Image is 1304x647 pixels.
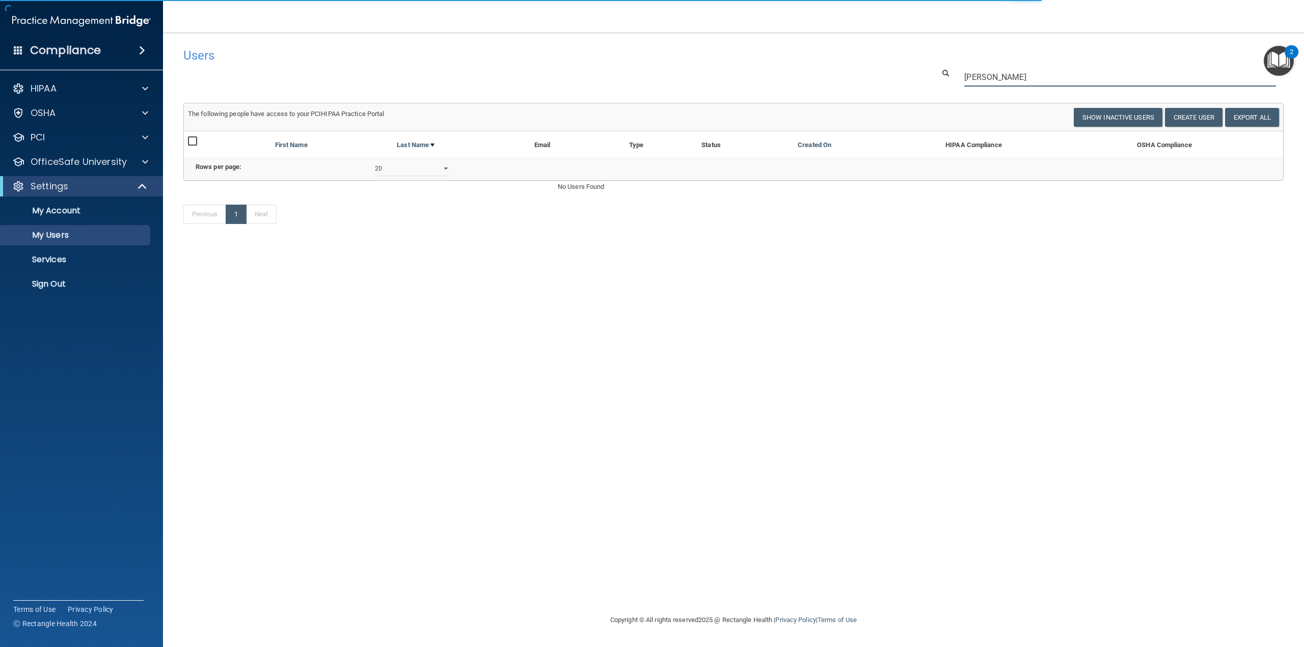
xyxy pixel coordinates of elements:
[775,616,816,624] a: Privacy Policy
[603,131,670,156] th: Type
[12,82,148,95] a: HIPAA
[226,205,247,224] a: 1
[68,604,114,614] a: Privacy Policy
[1290,52,1293,65] div: 2
[964,68,1276,87] input: Search
[818,616,857,624] a: Terms of Use
[1070,131,1259,156] th: OSHA Compliance
[12,107,148,119] a: OSHA
[31,82,57,95] p: HIPAA
[246,205,277,224] a: Next
[1225,108,1279,127] a: Export All
[12,156,148,168] a: OfficeSafe University
[30,43,101,58] h4: Compliance
[877,131,1070,156] th: HIPAA Compliance
[7,279,146,289] p: Sign Out
[548,604,919,636] div: Copyright © All rights reserved 2025 @ Rectangle Health | |
[550,181,917,193] div: No Users Found
[13,618,97,629] span: Ⓒ Rectangle Health 2024
[12,131,148,144] a: PCI
[196,163,241,171] b: Rows per page:
[798,139,831,151] a: Created On
[1264,46,1294,76] button: Open Resource Center, 2 new notifications
[31,180,68,192] p: Settings
[1165,108,1222,127] button: Create User
[31,107,56,119] p: OSHA
[13,604,56,614] a: Terms of Use
[183,205,226,224] a: Previous
[1074,108,1162,127] button: Show Inactive Users
[275,139,308,151] a: First Name
[12,11,151,31] img: PMB logo
[188,110,385,118] span: The following people have access to your PCIHIPAA Practice Portal
[7,206,146,216] p: My Account
[397,139,434,151] a: Last Name
[7,230,146,240] p: My Users
[670,131,752,156] th: Status
[12,180,148,192] a: Settings
[7,255,146,265] p: Services
[530,131,603,156] th: Email
[31,131,45,144] p: PCI
[31,156,127,168] p: OfficeSafe University
[183,49,819,62] h4: Users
